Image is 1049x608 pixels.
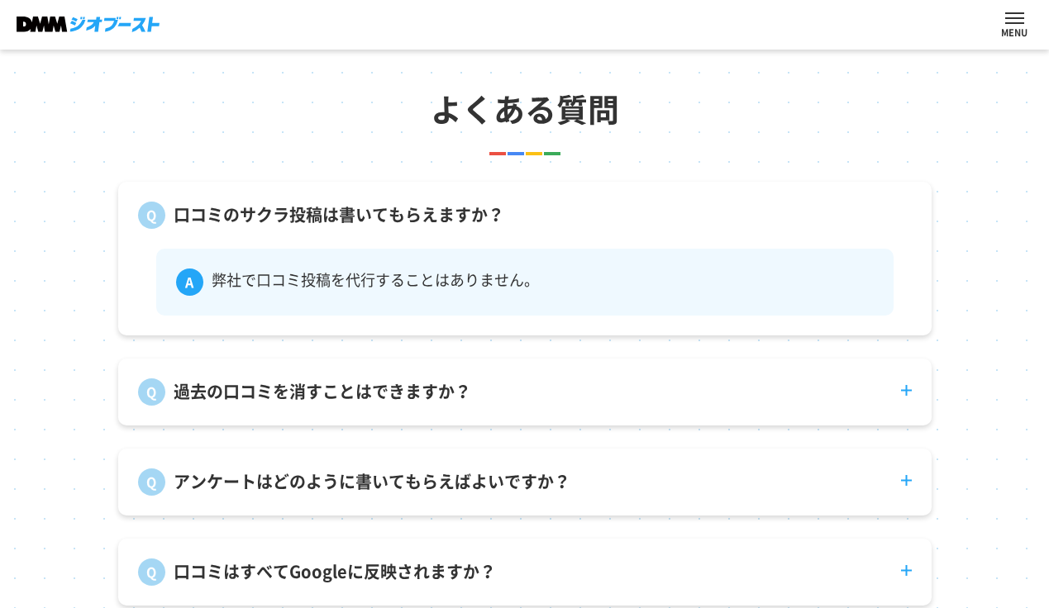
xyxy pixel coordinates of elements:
[174,379,471,404] p: 過去の口コミを消すことはできますか？
[17,17,160,32] img: DMMジオブースト
[174,202,504,227] p: 口コミのサクラ投稿は書いてもらえますか？
[174,469,570,494] p: アンケートはどのように書いてもらえばよいですか？
[212,268,539,296] p: 弊社で口コミ投稿を代行することはありません。
[174,559,496,584] p: 口コミはすべてGoogleに反映されますか？
[1005,12,1024,24] button: ナビを開閉する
